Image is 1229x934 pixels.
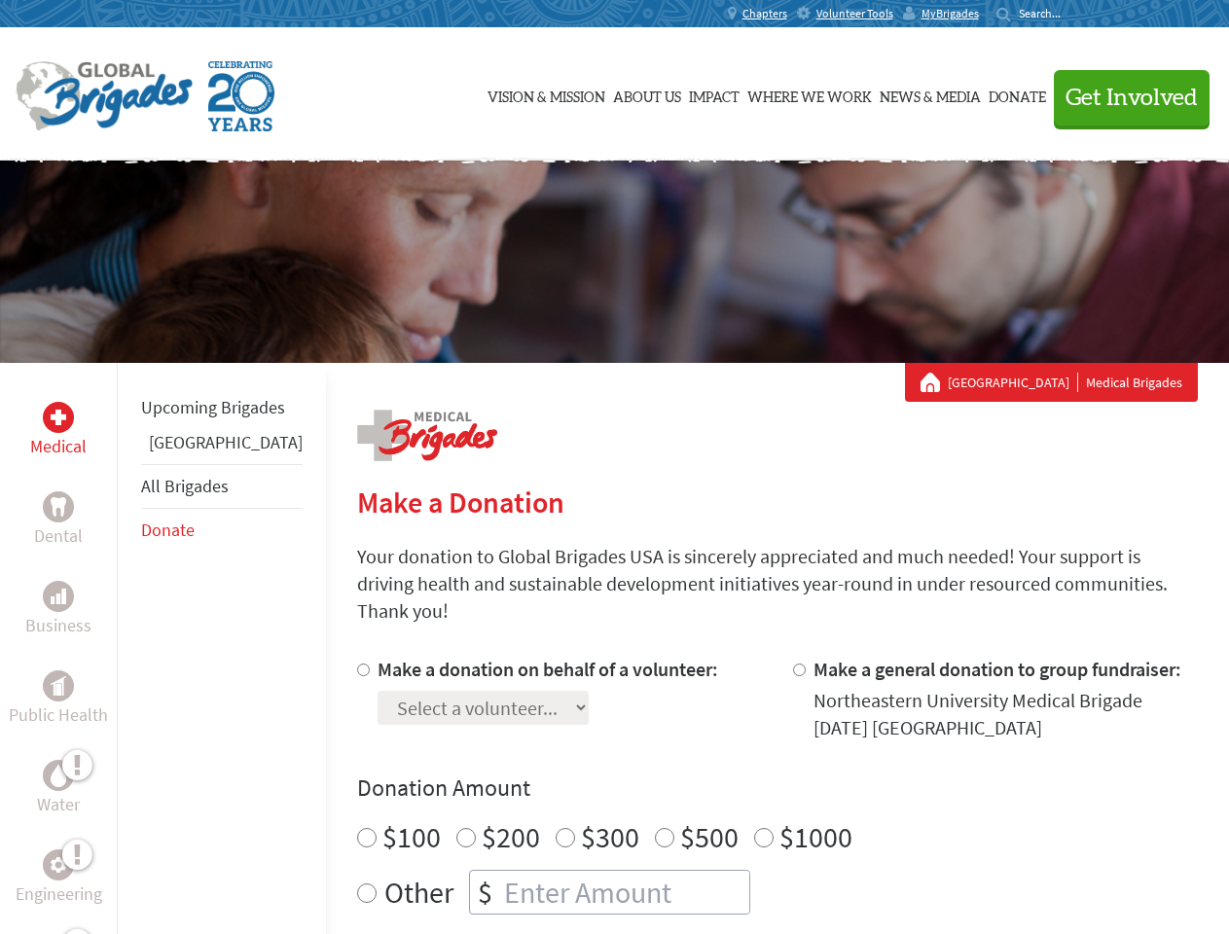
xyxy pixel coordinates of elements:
a: Vision & Mission [488,46,605,143]
label: $100 [382,818,441,855]
img: logo-medical.png [357,410,497,461]
a: WaterWater [37,760,80,818]
a: BusinessBusiness [25,581,91,639]
input: Enter Amount [500,871,749,914]
p: Water [37,791,80,818]
div: Water [43,760,74,791]
img: Medical [51,410,66,425]
img: Business [51,589,66,604]
p: Your donation to Global Brigades USA is sincerely appreciated and much needed! Your support is dr... [357,543,1198,625]
label: $500 [680,818,739,855]
label: Make a donation on behalf of a volunteer: [378,657,718,681]
a: Where We Work [747,46,872,143]
p: Dental [34,522,83,550]
div: Dental [43,491,74,522]
a: All Brigades [141,475,229,497]
a: About Us [613,46,681,143]
div: Medical Brigades [921,373,1182,392]
span: Volunteer Tools [816,6,893,21]
input: Search... [1019,6,1074,20]
p: Engineering [16,880,102,908]
span: Chapters [742,6,787,21]
img: Water [51,764,66,786]
h2: Make a Donation [357,485,1198,520]
label: $200 [482,818,540,855]
a: News & Media [880,46,981,143]
li: All Brigades [141,464,303,509]
a: Upcoming Brigades [141,396,285,418]
a: Public HealthPublic Health [9,670,108,729]
div: Engineering [43,849,74,880]
li: Panama [141,429,303,464]
span: Get Involved [1066,87,1198,110]
img: Engineering [51,857,66,873]
p: Business [25,612,91,639]
label: $300 [581,818,639,855]
img: Global Brigades Celebrating 20 Years [208,61,274,131]
a: MedicalMedical [30,402,87,460]
img: Dental [51,497,66,516]
p: Public Health [9,701,108,729]
h4: Donation Amount [357,772,1198,804]
a: [GEOGRAPHIC_DATA] [149,431,303,453]
div: Medical [43,402,74,433]
div: Public Health [43,670,74,701]
a: Impact [689,46,740,143]
a: EngineeringEngineering [16,849,102,908]
p: Medical [30,433,87,460]
a: [GEOGRAPHIC_DATA] [948,373,1078,392]
a: Donate [989,46,1046,143]
img: Global Brigades Logo [16,61,193,131]
div: $ [470,871,500,914]
a: Donate [141,519,195,541]
span: MyBrigades [922,6,979,21]
li: Donate [141,509,303,552]
img: Public Health [51,676,66,696]
div: Northeastern University Medical Brigade [DATE] [GEOGRAPHIC_DATA] [813,687,1198,741]
a: DentalDental [34,491,83,550]
li: Upcoming Brigades [141,386,303,429]
div: Business [43,581,74,612]
button: Get Involved [1054,70,1210,126]
label: Make a general donation to group fundraiser: [813,657,1181,681]
label: Other [384,870,453,915]
label: $1000 [779,818,852,855]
